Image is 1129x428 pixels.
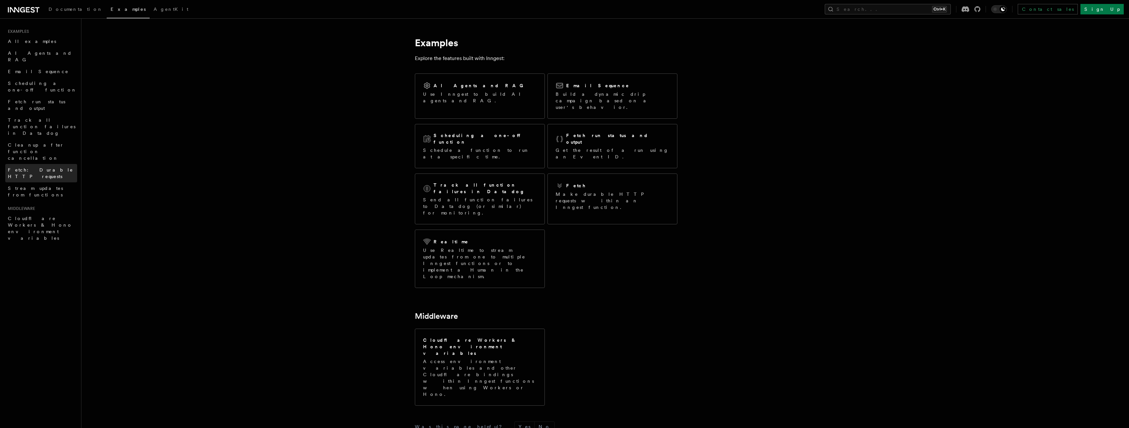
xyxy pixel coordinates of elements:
[8,51,72,62] span: AI Agents and RAG
[8,39,56,44] span: All examples
[111,7,146,12] span: Examples
[415,37,677,49] h1: Examples
[434,182,537,195] h2: Track all function failures in Datadog
[415,73,545,119] a: AI Agents and RAGUse Inngest to build AI agents and RAG.
[547,124,677,168] a: Fetch run status and outputGet the result of a run using an Event ID.
[8,216,73,241] span: Cloudflare Workers & Hono environment variables
[423,337,537,357] h2: Cloudflare Workers & Hono environment variables
[991,5,1007,13] button: Toggle dark mode
[8,142,64,161] span: Cleanup after function cancellation
[556,191,669,211] p: Make durable HTTP requests within an Inngest function.
[107,2,150,18] a: Examples
[423,247,537,280] p: Use Realtime to stream updates from one to multiple Inngest functions or to implement a Human in ...
[566,132,669,145] h2: Fetch run status and output
[825,4,951,14] button: Search...Ctrl+K
[5,182,77,201] a: Stream updates from functions
[5,47,77,66] a: AI Agents and RAG
[5,213,77,244] a: Cloudflare Workers & Hono environment variables
[566,182,586,189] h2: Fetch
[154,7,188,12] span: AgentKit
[5,77,77,96] a: Scheduling a one-off function
[8,167,73,179] span: Fetch: Durable HTTP requests
[423,358,537,397] p: Access environment variables and other Cloudflare bindings within Inngest functions when using Wo...
[5,139,77,164] a: Cleanup after function cancellation
[8,99,65,111] span: Fetch run status and output
[415,173,545,224] a: Track all function failures in DatadogSend all function failures to Datadog (or similar) for moni...
[1018,4,1078,14] a: Contact sales
[45,2,107,18] a: Documentation
[8,117,75,136] span: Track all function failures in Datadog
[556,147,669,160] p: Get the result of a run using an Event ID.
[434,132,537,145] h2: Scheduling a one-off function
[5,164,77,182] a: Fetch: Durable HTTP requests
[150,2,192,18] a: AgentKit
[547,173,677,224] a: FetchMake durable HTTP requests within an Inngest function.
[415,329,545,406] a: Cloudflare Workers & Hono environment variablesAccess environment variables and other Cloudflare ...
[1080,4,1124,14] a: Sign Up
[415,312,458,321] a: Middleware
[5,66,77,77] a: Email Sequence
[932,6,947,12] kbd: Ctrl+K
[49,7,103,12] span: Documentation
[423,91,537,104] p: Use Inngest to build AI agents and RAG.
[5,29,29,34] span: Examples
[5,206,35,211] span: Middleware
[566,82,629,89] h2: Email Sequence
[8,69,69,74] span: Email Sequence
[5,96,77,114] a: Fetch run status and output
[547,73,677,119] a: Email SequenceBuild a dynamic drip campaign based on a user's behavior.
[8,186,63,197] span: Stream updates from functions
[423,147,537,160] p: Schedule a function to run at a specific time.
[415,124,545,168] a: Scheduling a one-off functionSchedule a function to run at a specific time.
[423,196,537,216] p: Send all function failures to Datadog (or similar) for monitoring.
[434,82,527,89] h2: AI Agents and RAG
[434,238,469,245] h2: Realtime
[415,230,545,288] a: RealtimeUse Realtime to stream updates from one to multiple Inngest functions or to implement a H...
[5,35,77,47] a: All examples
[415,54,677,63] p: Explore the features built with Inngest:
[8,81,77,92] span: Scheduling a one-off function
[556,91,669,111] p: Build a dynamic drip campaign based on a user's behavior.
[5,114,77,139] a: Track all function failures in Datadog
